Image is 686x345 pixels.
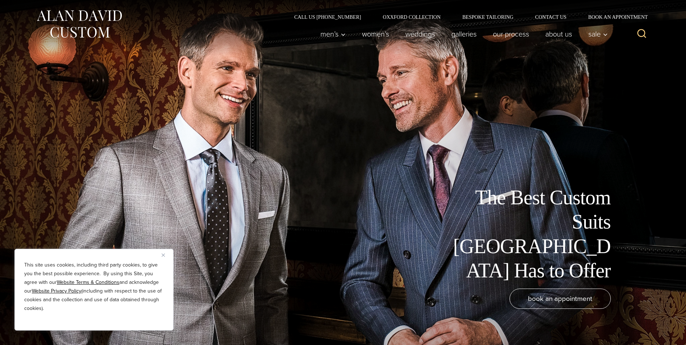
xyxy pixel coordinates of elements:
[284,14,651,20] nav: Secondary Navigation
[320,30,346,38] span: Men’s
[32,287,81,295] a: Website Privacy Policy
[354,27,397,41] a: Women’s
[510,289,611,309] a: book an appointment
[633,25,651,43] button: View Search Form
[162,251,170,259] button: Close
[537,27,580,41] a: About Us
[36,8,123,40] img: Alan David Custom
[524,14,578,20] a: Contact Us
[588,30,608,38] span: Sale
[24,261,164,313] p: This site uses cookies, including third party cookies, to give you the best possible experience. ...
[162,254,165,257] img: Close
[284,14,372,20] a: Call Us [PHONE_NUMBER]
[372,14,451,20] a: Oxxford Collection
[485,27,537,41] a: Our Process
[312,27,612,41] nav: Primary Navigation
[448,186,611,283] h1: The Best Custom Suits [GEOGRAPHIC_DATA] Has to Offer
[528,293,592,304] span: book an appointment
[397,27,443,41] a: weddings
[57,278,119,286] a: Website Terms & Conditions
[443,27,485,41] a: Galleries
[577,14,650,20] a: Book an Appointment
[451,14,524,20] a: Bespoke Tailoring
